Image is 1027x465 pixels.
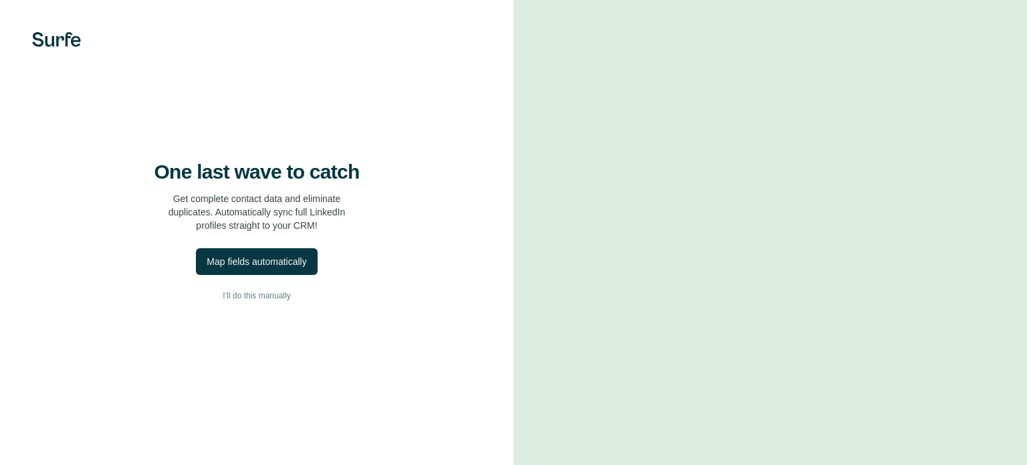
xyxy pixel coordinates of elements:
button: Map fields automatically [196,248,317,275]
button: I’ll do this manually [27,286,487,306]
img: Surfe's logo [32,32,81,47]
p: Get complete contact data and eliminate duplicates. Automatically sync full LinkedIn profiles str... [168,192,346,232]
div: Map fields automatically [207,255,306,268]
span: I’ll do this manually [223,290,290,302]
h4: One last wave to catch [154,160,360,184]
